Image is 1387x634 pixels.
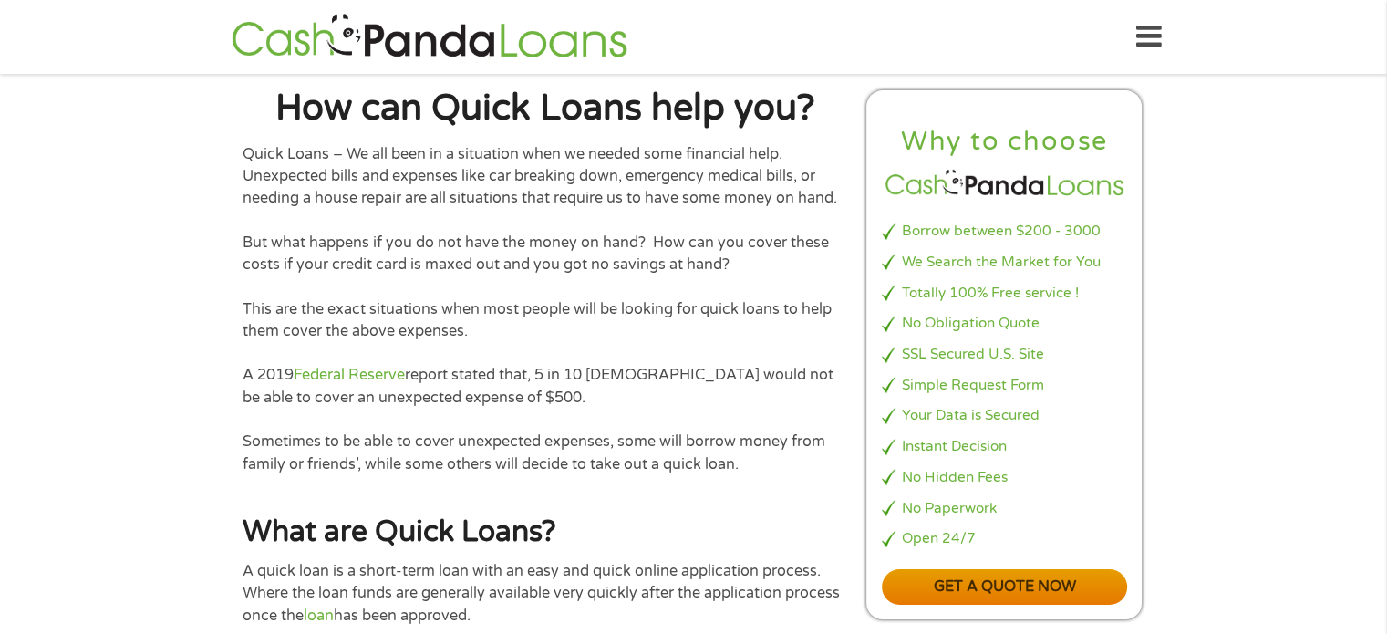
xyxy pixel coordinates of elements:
li: Instant Decision [882,436,1128,457]
li: No Hidden Fees [882,467,1128,488]
h2: Why to choose [882,125,1128,159]
li: Your Data is Secured [882,405,1128,426]
li: Borrow between $200 - 3000 [882,221,1128,242]
li: No Paperwork [882,498,1128,519]
img: GetLoanNow Logo [226,11,633,63]
p: A quick loan is a short-term loan with an easy and quick online application process. Where the lo... [243,560,848,627]
li: Open 24/7 [882,528,1128,549]
a: Get a quote now [882,569,1128,605]
li: Simple Request Form [882,375,1128,396]
li: Totally 100% Free service ! [882,283,1128,304]
h2: What are Quick Loans? [243,514,848,551]
p: This are the exact situations when most people will be looking for quick loans to help them cover... [243,298,848,343]
li: SSL Secured U.S. Site [882,344,1128,365]
li: No Obligation Quote [882,313,1128,334]
p: Sometimes to be able to cover unexpected expenses, some will borrow money from family or friends’... [243,431,848,475]
a: Federal Reserve [294,366,405,384]
p: But what happens if you do not have the money on hand? How can you cover these costs if your cred... [243,232,848,276]
a: loan [304,607,334,625]
p: A 2019 report stated that, 5 in 10 [DEMOGRAPHIC_DATA] would not be able to cover an unexpected ex... [243,364,848,409]
h1: How can Quick Loans help you? [243,90,848,127]
li: We Search the Market for You [882,252,1128,273]
p: Quick Loans – We all been in a situation when we needed some financial help. Unexpected bills and... [243,143,848,210]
